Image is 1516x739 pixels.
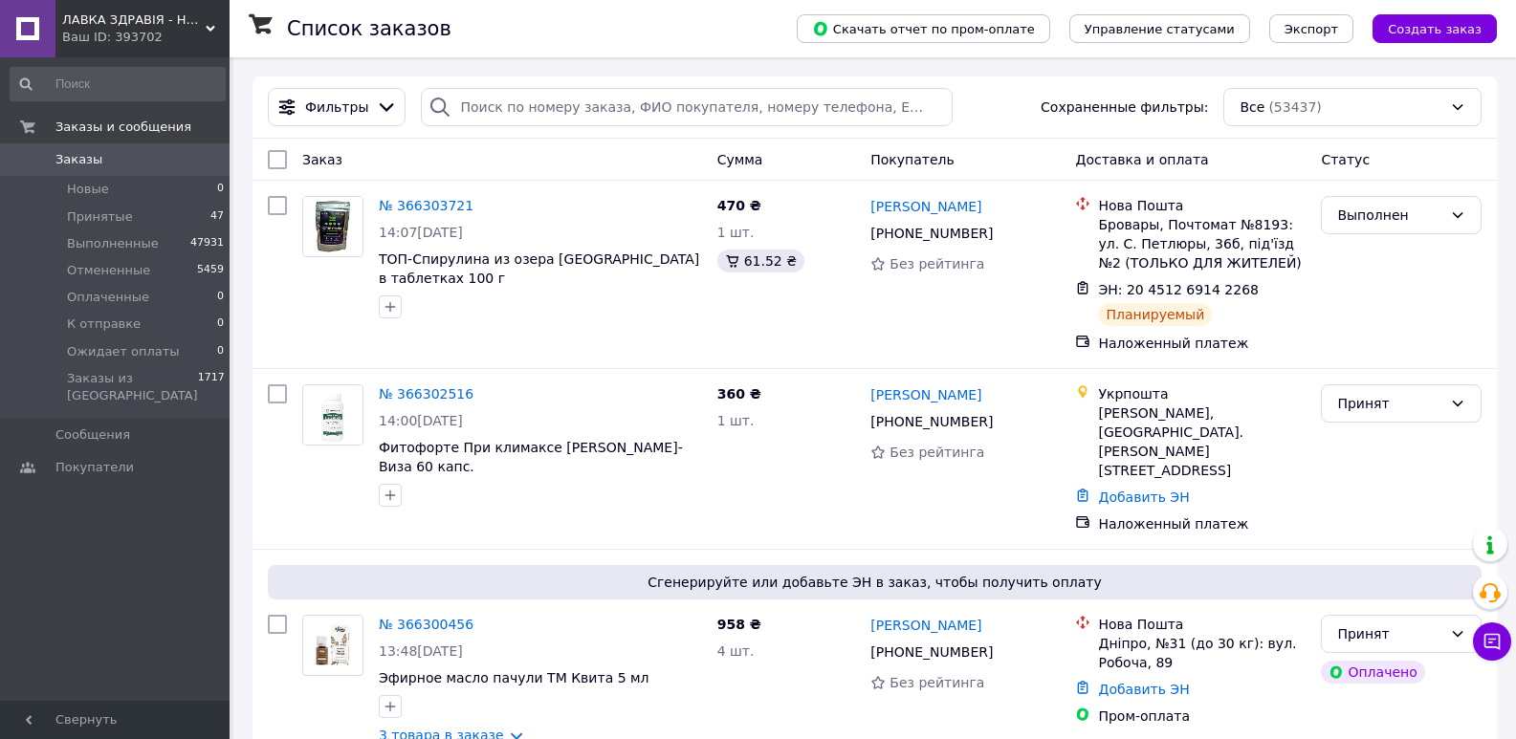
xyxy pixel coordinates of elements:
[1268,99,1321,115] span: (53437)
[1337,623,1442,644] div: Принят
[305,98,368,117] span: Фильтры
[870,385,981,404] a: [PERSON_NAME]
[67,289,149,306] span: Оплаченные
[867,639,997,665] div: [PHONE_NUMBER]
[1353,20,1497,35] a: Создать заказ
[1098,514,1306,533] div: Наложенный платеж
[302,152,342,167] span: Заказ
[1269,14,1353,43] button: Экспорт
[1041,98,1208,117] span: Сохраненные фильтры:
[67,370,198,404] span: Заказы из [GEOGRAPHIC_DATA]
[287,17,451,40] h1: Список заказов
[55,459,134,476] span: Покупатели
[1098,403,1306,480] div: [PERSON_NAME], [GEOGRAPHIC_DATA]. [PERSON_NAME][STREET_ADDRESS]
[217,315,224,333] span: 0
[379,440,683,474] a: Фитофорте При климаксе [PERSON_NAME]-Виза 60 капс.
[217,181,224,198] span: 0
[717,617,761,632] span: 958 ₴
[379,670,649,685] a: Эфирное масло пачули ТМ Квита 5 мл
[870,152,955,167] span: Покупатель
[1098,282,1259,297] span: ЭН: 20 4512 6914 2268
[1098,615,1306,634] div: Нова Пошта
[302,196,363,257] a: Фото товару
[62,29,230,46] div: Ваш ID: 393702
[717,386,761,402] span: 360 ₴
[867,220,997,247] div: [PHONE_NUMBER]
[890,675,984,690] span: Без рейтинга
[55,426,130,444] span: Сообщения
[1321,661,1424,684] div: Оплачено
[379,413,463,428] span: 14:00[DATE]
[10,67,226,101] input: Поиск
[379,617,473,632] a: № 366300456
[1098,682,1189,697] a: Добавить ЭН
[67,343,180,360] span: Ожидает оплаты
[67,315,141,333] span: К отправке
[717,643,755,659] span: 4 шт.
[890,445,984,460] span: Без рейтинга
[1388,22,1482,36] span: Создать заказ
[1098,706,1306,726] div: Пром-оплата
[717,198,761,213] span: 470 ₴
[217,343,224,360] span: 0
[67,262,150,279] span: Отмененные
[797,14,1050,43] button: Скачать отчет по пром-оплате
[421,88,952,126] input: Поиск по номеру заказа, ФИО покупателя, номеру телефона, Email, номеру накладной
[379,225,463,240] span: 14:07[DATE]
[1098,334,1306,353] div: Наложенный платеж
[1069,14,1250,43] button: Управление статусами
[190,235,224,252] span: 47931
[197,262,224,279] span: 5459
[1373,14,1497,43] button: Создать заказ
[1321,152,1370,167] span: Статус
[717,225,755,240] span: 1 шт.
[717,152,763,167] span: Сумма
[62,11,206,29] span: ЛАВКА ЗДРАВІЯ - НАТУРАЛЬНА ПРОДУКЦІЯ ДЛЯ ЗДОРОВ'Я ТА КРАСИ!
[1098,303,1212,326] div: Планируемый
[303,197,363,256] img: Фото товару
[870,197,981,216] a: [PERSON_NAME]
[210,208,224,226] span: 47
[717,250,804,272] div: 61.52 ₴
[1085,22,1235,36] span: Управление статусами
[1098,215,1306,272] div: Бровары, Почтомат №8193: ул. С. Петлюры, 36б, під'їзд №2 (ТОЛЬКО ДЛЯ ЖИТЕЛЕЙ)
[717,413,755,428] span: 1 шт.
[1098,489,1189,505] a: Добавить ЭН
[1337,205,1442,226] div: Выполнен
[198,370,225,404] span: 1717
[890,256,984,272] span: Без рейтинга
[870,616,981,635] a: [PERSON_NAME]
[303,616,363,675] img: Фото товару
[812,20,1035,37] span: Скачать отчет по пром-оплате
[1098,196,1306,215] div: Нова Пошта
[1075,152,1208,167] span: Доставка и оплата
[275,573,1474,592] span: Сгенерируйте или добавьте ЭН в заказ, чтобы получить оплату
[303,385,363,445] img: Фото товару
[67,208,133,226] span: Принятые
[379,198,473,213] a: № 366303721
[1285,22,1338,36] span: Экспорт
[67,235,159,252] span: Выполненные
[1473,622,1511,661] button: Чат с покупателем
[867,408,997,435] div: [PHONE_NUMBER]
[379,251,699,286] a: ТОП-Спирулина из озера [GEOGRAPHIC_DATA] в таблетках 100 г
[55,119,191,136] span: Заказы и сообщения
[302,615,363,676] a: Фото товару
[217,289,224,306] span: 0
[302,384,363,446] a: Фото товару
[379,643,463,659] span: 13:48[DATE]
[1240,98,1264,117] span: Все
[1098,384,1306,403] div: Укрпошта
[1337,393,1442,414] div: Принят
[67,181,109,198] span: Новые
[379,386,473,402] a: № 366302516
[1098,634,1306,672] div: Дніпро, №31 (до 30 кг): вул. Робоча, 89
[55,151,102,168] span: Заказы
